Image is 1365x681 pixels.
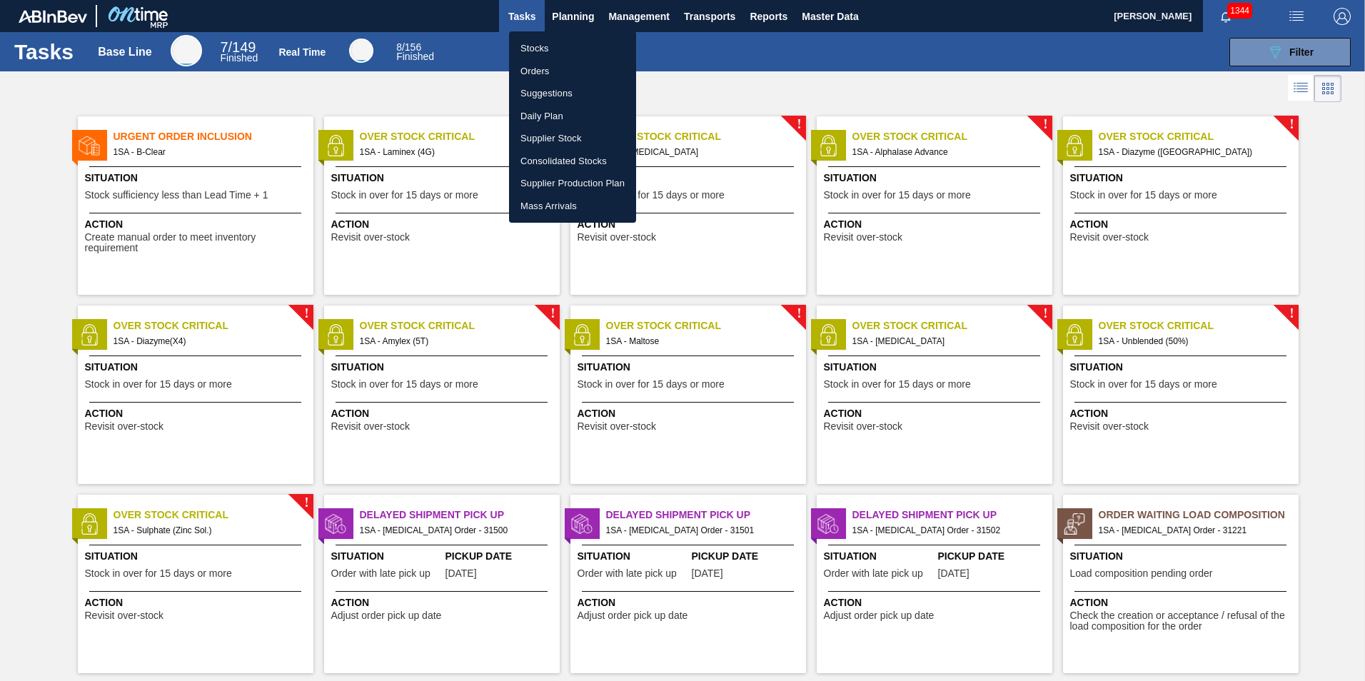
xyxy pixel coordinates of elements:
[509,60,636,83] a: Orders
[509,105,636,128] a: Daily Plan
[509,195,636,218] a: Mass Arrivals
[509,127,636,150] a: Supplier Stock
[509,37,636,60] a: Stocks
[509,172,636,195] a: Supplier Production Plan
[509,150,636,173] a: Consolidated Stocks
[509,82,636,105] a: Suggestions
